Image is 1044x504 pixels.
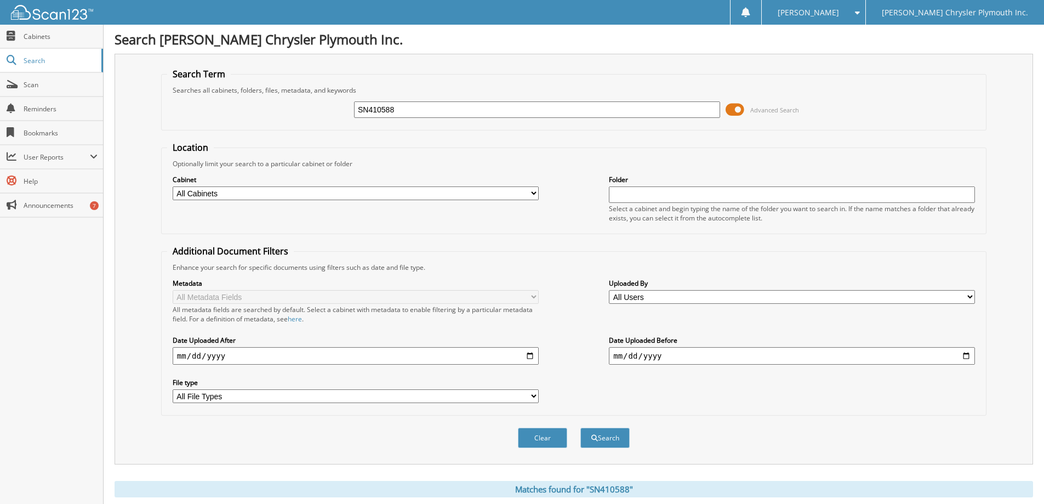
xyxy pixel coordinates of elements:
[750,106,799,114] span: Advanced Search
[24,104,98,114] span: Reminders
[167,141,214,154] legend: Location
[173,279,539,288] label: Metadata
[609,336,975,345] label: Date Uploaded Before
[11,5,93,20] img: scan123-logo-white.svg
[173,378,539,387] label: File type
[173,305,539,324] div: All metadata fields are searched by default. Select a cabinet with metadata to enable filtering b...
[167,159,980,168] div: Optionally limit your search to a particular cabinet or folder
[167,68,231,80] legend: Search Term
[173,175,539,184] label: Cabinet
[173,336,539,345] label: Date Uploaded After
[24,128,98,138] span: Bookmarks
[24,152,90,162] span: User Reports
[580,428,630,448] button: Search
[24,177,98,186] span: Help
[609,347,975,365] input: end
[24,32,98,41] span: Cabinets
[90,201,99,210] div: 7
[609,175,975,184] label: Folder
[882,9,1028,16] span: [PERSON_NAME] Chrysler Plymouth Inc.
[167,263,980,272] div: Enhance your search for specific documents using filters such as date and file type.
[24,201,98,210] span: Announcements
[24,56,96,65] span: Search
[173,347,539,365] input: start
[167,86,980,95] div: Searches all cabinets, folders, files, metadata, and keywords
[115,481,1033,497] div: Matches found for "SN410588"
[24,80,98,89] span: Scan
[778,9,839,16] span: [PERSON_NAME]
[609,204,975,223] div: Select a cabinet and begin typing the name of the folder you want to search in. If the name match...
[167,245,294,257] legend: Additional Document Filters
[518,428,567,448] button: Clear
[609,279,975,288] label: Uploaded By
[115,30,1033,48] h1: Search [PERSON_NAME] Chrysler Plymouth Inc.
[288,314,302,324] a: here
